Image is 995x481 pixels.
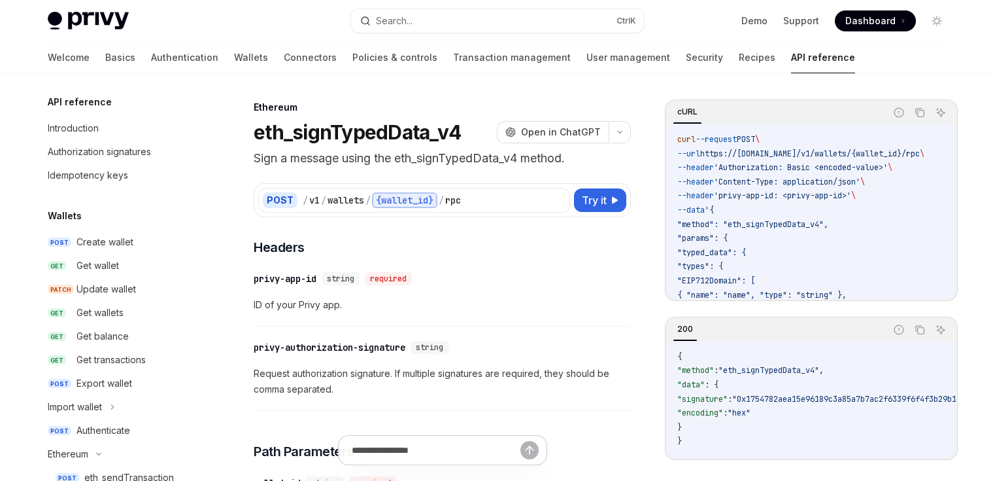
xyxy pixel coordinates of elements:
[284,42,337,73] a: Connectors
[845,14,896,27] span: Dashboard
[76,234,133,250] div: Create wallet
[739,42,775,73] a: Recipes
[105,42,135,73] a: Basics
[309,194,320,207] div: v1
[48,120,99,136] div: Introduction
[677,436,682,446] span: }
[37,348,205,372] a: GETGet transactions
[677,205,705,215] span: --data
[48,238,71,247] span: POST
[37,301,205,325] a: GETGet wallets
[327,274,354,284] span: string
[48,332,66,342] span: GET
[574,188,626,212] button: Try it
[254,238,305,257] span: Headers
[37,116,205,140] a: Introduction
[926,10,947,31] button: Toggle dark mode
[714,177,860,187] span: 'Content-Type: application/json'
[677,276,755,286] span: "EIP712Domain": [
[890,104,907,121] button: Report incorrect code
[677,365,714,376] span: "method"
[783,14,819,27] a: Support
[48,285,74,294] span: PATCH
[376,13,413,29] div: Search...
[48,399,102,415] div: Import wallet
[37,372,205,395] a: POSTExport wallet
[677,290,847,300] span: { "name": "name", "type": "string" },
[728,408,750,418] span: "hex"
[714,162,888,173] span: 'Authorization: Basic <encoded-value>'
[521,126,601,139] span: Open in ChatGPT
[696,134,737,145] span: --request
[37,419,205,442] a: POSTAuthenticate
[911,321,928,338] button: Copy the contents from the code block
[254,149,631,168] p: Sign a message using the eth_signTypedData_v4 method.
[453,42,571,73] a: Transaction management
[37,442,108,466] button: Ethereum
[352,42,437,73] a: Policies & controls
[723,408,728,418] span: :
[860,177,865,187] span: \
[37,325,205,348] a: GETGet balance
[254,297,631,313] span: ID of your Privy app.
[372,192,437,208] div: {wallet_id}
[932,104,949,121] button: Ask AI
[791,42,855,73] a: API reference
[254,101,631,114] div: Ethereum
[718,365,819,376] span: "eth_signTypedData_v4"
[234,42,268,73] a: Wallets
[851,190,856,201] span: \
[48,208,82,224] h5: Wallets
[37,140,205,164] a: Authorization signatures
[911,104,928,121] button: Copy the contents from the code block
[76,305,124,321] div: Get wallets
[365,194,371,207] div: /
[76,376,132,391] div: Export wallet
[677,190,714,201] span: --header
[48,12,129,30] img: light logo
[890,321,907,338] button: Report incorrect code
[48,144,151,160] div: Authorization signatures
[728,394,732,404] span: :
[351,9,644,33] button: Search...CtrlK
[37,395,122,419] button: Import wallet
[700,149,920,159] span: https://[DOMAIN_NAME]/v1/wallets/{wallet_id}/rpc
[303,194,308,207] div: /
[677,351,682,362] span: {
[254,341,405,354] div: privy-authorization-signature
[677,408,723,418] span: "encoding"
[254,120,461,144] h1: eth_signTypedData_v4
[741,14,767,27] a: Demo
[328,194,364,207] div: wallets
[76,352,146,368] div: Get transactions
[673,104,701,120] div: cURL
[586,42,670,73] a: User management
[705,380,718,390] span: : {
[416,342,443,353] span: string
[705,205,714,215] span: '{
[677,380,705,390] span: "data"
[254,272,316,285] div: privy-app-id
[48,426,71,436] span: POST
[497,121,609,143] button: Open in ChatGPT
[48,168,128,183] div: Idempotency keys
[76,258,119,274] div: Get wallet
[445,194,461,207] div: rpc
[755,134,760,145] span: \
[365,272,412,285] div: required
[673,321,697,337] div: 200
[37,277,205,301] a: PATCHUpdate wallet
[932,321,949,338] button: Ask AI
[835,10,916,31] a: Dashboard
[582,192,607,208] span: Try it
[151,42,218,73] a: Authentication
[677,162,714,173] span: --header
[321,194,326,207] div: /
[76,329,129,344] div: Get balance
[677,233,728,243] span: "params": {
[677,261,723,272] span: "types": {
[48,308,66,318] span: GET
[76,423,130,438] div: Authenticate
[677,177,714,187] span: --header
[677,247,746,258] span: "typed_data": {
